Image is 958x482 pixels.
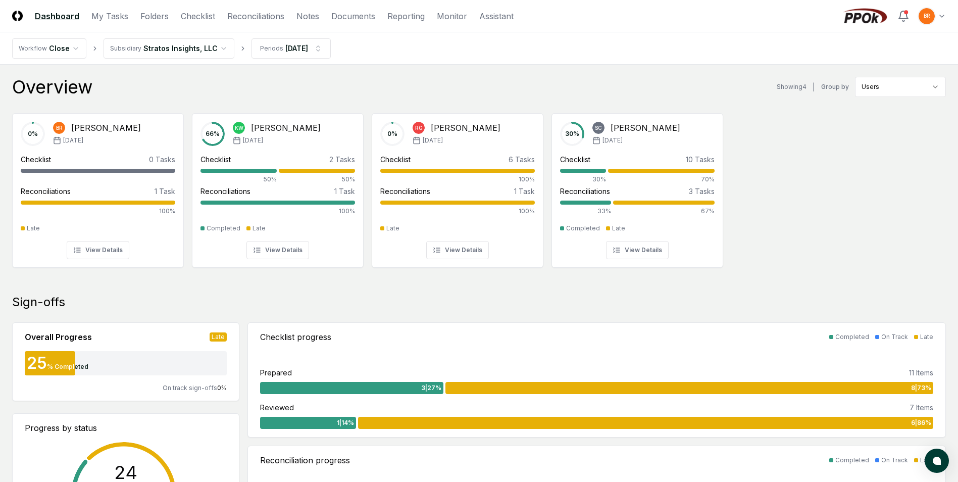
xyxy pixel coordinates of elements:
a: 0%RG[PERSON_NAME][DATE]Checklist6 Tasks100%Reconciliations1 Task100%LateView Details [372,105,543,268]
div: Completed [835,332,869,342]
a: Notes [296,10,319,22]
div: 2 Tasks [329,154,355,165]
span: RG [415,124,423,132]
div: 33% [560,207,611,216]
label: Group by [821,84,849,90]
div: 50% [200,175,277,184]
span: 1 | 14 % [337,418,354,427]
div: 1 Task [155,186,175,197]
span: 3 | 27 % [421,383,441,393]
div: [DATE] [285,43,308,54]
div: Checklist [560,154,590,165]
a: Folders [140,10,169,22]
div: Reconciliation progress [260,454,350,466]
button: View Details [246,241,309,259]
div: Late [386,224,399,233]
div: Late [253,224,266,233]
div: Periods [260,44,283,53]
div: Progress by status [25,422,227,434]
a: Documents [331,10,375,22]
div: [PERSON_NAME] [611,122,680,134]
div: 11 Items [909,367,933,378]
div: [PERSON_NAME] [431,122,500,134]
span: BR [56,124,63,132]
div: Late [27,224,40,233]
button: View Details [606,241,669,259]
a: Assistant [479,10,514,22]
img: PPOk logo [841,8,889,24]
div: Overview [12,77,92,97]
div: 100% [380,175,535,184]
div: Checklist [380,154,411,165]
a: 30%SC[PERSON_NAME][DATE]Checklist10 Tasks30%70%Reconciliations3 Tasks33%67%CompletedLateView Details [551,105,723,268]
div: Checklist progress [260,331,331,343]
div: 100% [380,207,535,216]
div: 70% [608,175,715,184]
div: Subsidiary [110,44,141,53]
div: Reconciliations [560,186,610,197]
div: Completed [835,456,869,465]
nav: breadcrumb [12,38,331,59]
div: Completed [207,224,240,233]
a: Checklist progressCompletedOn TrackLatePrepared11 Items3|27%8|73%Reviewed7 Items1|14%6|86% [247,322,946,438]
span: [DATE] [602,136,623,145]
div: 100% [200,207,355,216]
div: 6 Tasks [509,154,535,165]
div: 50% [279,175,355,184]
a: Monitor [437,10,467,22]
div: Reviewed [260,402,294,413]
button: atlas-launcher [925,449,949,473]
div: Prepared [260,367,292,378]
a: 66%KW[PERSON_NAME][DATE]Checklist2 Tasks50%50%Reconciliations1 Task100%CompletedLateView Details [192,105,364,268]
img: Logo [12,11,23,21]
span: [DATE] [243,136,263,145]
div: Workflow [19,44,47,53]
div: 25 [25,355,47,371]
a: Reporting [387,10,425,22]
span: [DATE] [63,136,83,145]
div: 30% [560,175,606,184]
div: 100% [21,207,175,216]
a: Reconciliations [227,10,284,22]
div: 3 Tasks [689,186,715,197]
div: Checklist [200,154,231,165]
div: | [813,82,815,92]
span: On track sign-offs [163,384,217,392]
div: Late [920,332,933,342]
span: BR [924,12,930,20]
div: Completed [566,224,600,233]
div: Reconciliations [21,186,71,197]
div: Checklist [21,154,51,165]
div: 67% [613,207,715,216]
div: [PERSON_NAME] [251,122,321,134]
div: Late [210,332,227,342]
div: 7 Items [910,402,933,413]
div: Reconciliations [380,186,430,197]
span: 8 | 73 % [911,383,931,393]
div: 1 Task [514,186,535,197]
div: On Track [881,332,908,342]
div: [PERSON_NAME] [71,122,141,134]
div: Showing 4 [777,82,806,91]
a: Dashboard [35,10,79,22]
span: [DATE] [423,136,443,145]
button: Periods[DATE] [251,38,331,59]
span: 0 % [217,384,227,392]
a: 0%BR[PERSON_NAME][DATE]Checklist0 TasksReconciliations1 Task100%LateView Details [12,105,184,268]
div: Reconciliations [200,186,250,197]
div: % Completed [47,362,88,371]
span: KW [235,124,243,132]
div: Sign-offs [12,294,946,310]
a: Checklist [181,10,215,22]
div: Late [612,224,625,233]
div: Overall Progress [25,331,92,343]
div: 10 Tasks [686,154,715,165]
div: On Track [881,456,908,465]
button: BR [918,7,936,25]
button: View Details [426,241,489,259]
button: View Details [67,241,129,259]
a: My Tasks [91,10,128,22]
div: 1 Task [334,186,355,197]
span: 6 | 86 % [911,418,931,427]
span: SC [595,124,602,132]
